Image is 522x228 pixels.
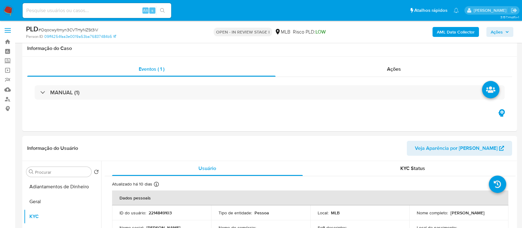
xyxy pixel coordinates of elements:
[450,210,485,216] p: [PERSON_NAME]
[139,65,164,73] span: Eventos ( 1 )
[407,141,512,156] button: Veja Aparência por [PERSON_NAME]
[400,165,425,172] span: KYC Status
[112,190,508,205] th: Dados pessoais
[331,210,340,216] p: MLB
[38,27,98,33] span: # Oqocwyltmyn3CVTHyNZSt3iV
[491,27,503,37] span: Ações
[437,27,475,37] b: AML Data Collector
[120,210,146,216] p: ID do usuário :
[149,210,172,216] p: 2214849103
[23,7,171,15] input: Pesquise usuários ou casos...
[44,34,116,39] a: 09ff4254faa3e0019a53ba76837484b5
[27,45,512,51] h1: Informação do Caso
[219,210,252,216] p: Tipo de entidade :
[318,210,328,216] p: Local :
[112,181,152,187] p: Atualizado há 10 dias
[417,210,448,216] p: Nome completo :
[143,7,148,13] span: Alt
[29,169,34,174] button: Procurar
[486,27,513,37] button: Ações
[414,7,447,14] span: Atalhos rápidos
[156,6,169,15] button: search-icon
[315,28,326,35] span: LOW
[454,8,459,13] a: Notificações
[26,24,38,34] b: PLD
[511,7,517,14] a: Sair
[26,34,43,39] b: Person ID
[254,210,269,216] p: Pessoa
[214,28,272,36] p: OPEN - IN REVIEW STAGE I
[24,179,101,194] button: Adiantamentos de Dinheiro
[198,165,216,172] span: Usuário
[474,7,509,13] p: carlos.guerra@mercadopago.com.br
[387,65,401,73] span: Ações
[35,169,89,175] input: Procurar
[415,141,498,156] span: Veja Aparência por [PERSON_NAME]
[50,89,80,96] h3: MANUAL (1)
[24,209,101,224] button: KYC
[94,169,99,176] button: Retornar ao pedido padrão
[151,7,153,13] span: s
[35,85,505,100] div: MANUAL (1)
[275,29,290,35] div: MLB
[293,29,326,35] span: Risco PLD:
[27,145,78,151] h1: Informação do Usuário
[433,27,479,37] button: AML Data Collector
[24,194,101,209] button: Geral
